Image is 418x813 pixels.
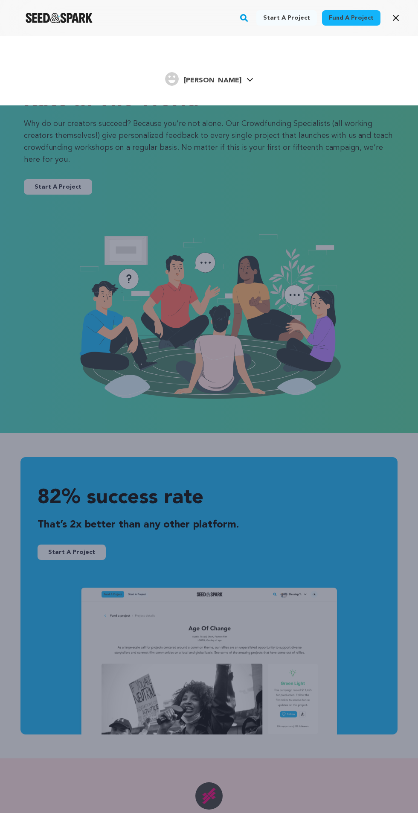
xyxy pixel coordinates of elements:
a: Fund a project [322,10,380,26]
img: user.png [165,72,179,86]
a: Seed&Spark Homepage [26,13,93,23]
a: Sarah J.'s Profile [165,70,253,86]
a: Start a project [256,10,317,26]
div: Sarah J.'s Profile [165,72,241,86]
span: [PERSON_NAME] [184,77,241,84]
img: Seed&Spark Logo Dark Mode [26,13,93,23]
